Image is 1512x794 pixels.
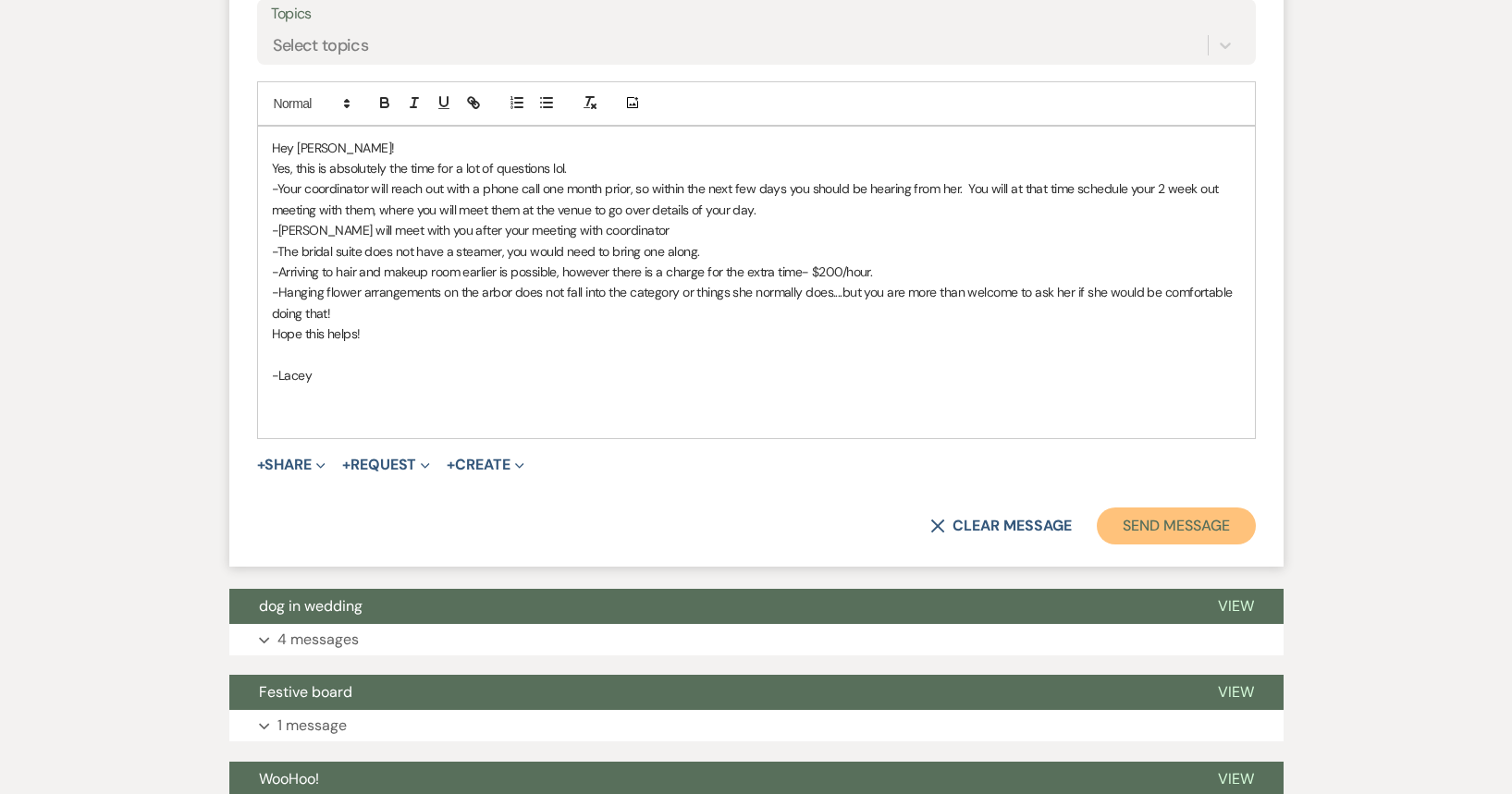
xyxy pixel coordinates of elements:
[272,220,1241,240] p: -[PERSON_NAME] will meet with you after your meeting with coordinator
[272,262,1241,282] p: -Arriving to hair and makeup room earlier is possible, however there is a charge for the extra ti...
[447,458,455,472] span: +
[273,32,369,57] div: Select topics
[229,624,1284,655] button: 4 messages
[277,628,359,652] p: 4 messages
[257,458,326,472] button: Share
[930,519,1071,533] button: Clear message
[229,675,1188,710] button: Festive board
[447,458,523,472] button: Create
[272,178,1241,220] p: -Your coordinator will reach out with a phone call one month prior, so within the next few days y...
[257,458,265,472] span: +
[277,714,347,738] p: 1 message
[342,458,350,472] span: +
[272,365,1241,385] p: -Lacey
[271,1,1242,28] label: Topics
[1218,682,1254,702] span: View
[342,458,430,472] button: Request
[1097,507,1255,544] button: Send Message
[259,682,352,702] span: Festive board
[272,138,1241,158] p: Hey [PERSON_NAME]!
[259,769,319,788] span: WooHoo!
[1188,675,1284,710] button: View
[1218,769,1254,788] span: View
[229,589,1188,624] button: dog in wedding
[1218,596,1254,616] span: View
[272,158,1241,178] p: Yes, this is absolutely the time for a lot of questions lol.
[272,282,1241,324] p: -Hanging flower arrangements on the arbor does not fall into the category or things she normally ...
[272,324,1241,344] p: Hope this helps!
[1188,589,1284,624] button: View
[259,596,363,616] span: dog in wedding
[272,241,1241,262] p: -The bridal suite does not have a steamer, you would need to bring one along.
[229,710,1284,741] button: 1 message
